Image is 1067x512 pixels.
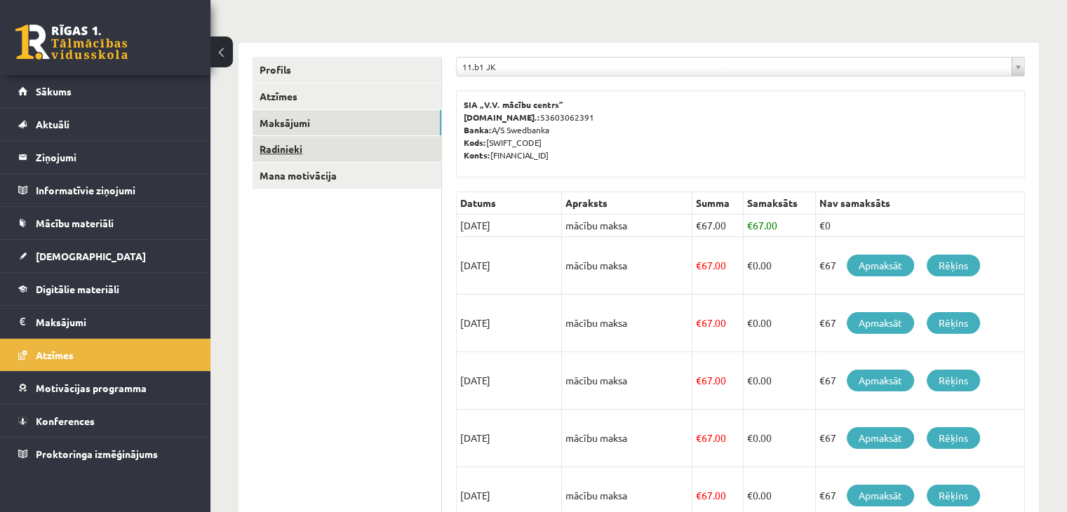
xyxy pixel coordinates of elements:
[18,207,193,239] a: Mācību materiāli
[36,141,193,173] legend: Ziņojumi
[464,98,1017,161] p: 53603062391 A/S Swedbanka [SWIFT_CODE] [FINANCIAL_ID]
[18,240,193,272] a: [DEMOGRAPHIC_DATA]
[464,112,540,123] b: [DOMAIN_NAME].:
[464,137,486,148] b: Kods:
[15,25,128,60] a: Rīgas 1. Tālmācības vidusskola
[457,215,562,237] td: [DATE]
[457,58,1024,76] a: 11.b1 JK
[747,219,753,231] span: €
[36,306,193,338] legend: Maksājumi
[253,110,441,136] a: Maksājumi
[18,438,193,470] a: Proktoringa izmēģinājums
[847,312,914,334] a: Apmaksāt
[847,255,914,276] a: Apmaksāt
[457,295,562,352] td: [DATE]
[253,83,441,109] a: Atzīmes
[816,192,1025,215] th: Nav samaksāts
[562,410,692,467] td: mācību maksa
[747,489,753,501] span: €
[744,410,816,467] td: 0.00
[692,237,744,295] td: 67.00
[927,312,980,334] a: Rēķins
[36,118,69,130] span: Aktuāli
[847,427,914,449] a: Apmaksāt
[562,352,692,410] td: mācību maksa
[18,372,193,404] a: Motivācijas programma
[464,99,564,110] b: SIA „V.V. mācību centrs”
[696,219,702,231] span: €
[692,295,744,352] td: 67.00
[696,431,702,444] span: €
[747,431,753,444] span: €
[457,352,562,410] td: [DATE]
[562,215,692,237] td: mācību maksa
[18,306,193,338] a: Maksājumi
[927,370,980,391] a: Rēķins
[18,339,193,371] a: Atzīmes
[696,489,702,501] span: €
[253,136,441,162] a: Radinieki
[747,316,753,329] span: €
[816,352,1025,410] td: €67
[36,217,114,229] span: Mācību materiāli
[816,295,1025,352] td: €67
[464,149,490,161] b: Konts:
[253,57,441,83] a: Profils
[562,192,692,215] th: Apraksts
[927,485,980,506] a: Rēķins
[18,141,193,173] a: Ziņojumi
[816,215,1025,237] td: €0
[744,295,816,352] td: 0.00
[462,58,1006,76] span: 11.b1 JK
[36,250,146,262] span: [DEMOGRAPHIC_DATA]
[253,163,441,189] a: Mana motivācija
[457,192,562,215] th: Datums
[927,427,980,449] a: Rēķins
[457,237,562,295] td: [DATE]
[744,192,816,215] th: Samaksāts
[692,192,744,215] th: Summa
[562,295,692,352] td: mācību maksa
[18,273,193,305] a: Digitālie materiāli
[927,255,980,276] a: Rēķins
[36,85,72,97] span: Sākums
[36,174,193,206] legend: Informatīvie ziņojumi
[696,374,702,386] span: €
[18,75,193,107] a: Sākums
[744,352,816,410] td: 0.00
[692,410,744,467] td: 67.00
[744,237,816,295] td: 0.00
[816,237,1025,295] td: €67
[692,352,744,410] td: 67.00
[18,405,193,437] a: Konferences
[36,447,158,460] span: Proktoringa izmēģinājums
[18,174,193,206] a: Informatīvie ziņojumi
[816,410,1025,467] td: €67
[696,316,702,329] span: €
[36,283,119,295] span: Digitālie materiāli
[692,215,744,237] td: 67.00
[696,259,702,271] span: €
[457,410,562,467] td: [DATE]
[747,374,753,386] span: €
[747,259,753,271] span: €
[464,124,492,135] b: Banka:
[847,370,914,391] a: Apmaksāt
[744,215,816,237] td: 67.00
[36,415,95,427] span: Konferences
[847,485,914,506] a: Apmaksāt
[36,382,147,394] span: Motivācijas programma
[562,237,692,295] td: mācību maksa
[36,349,74,361] span: Atzīmes
[18,108,193,140] a: Aktuāli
